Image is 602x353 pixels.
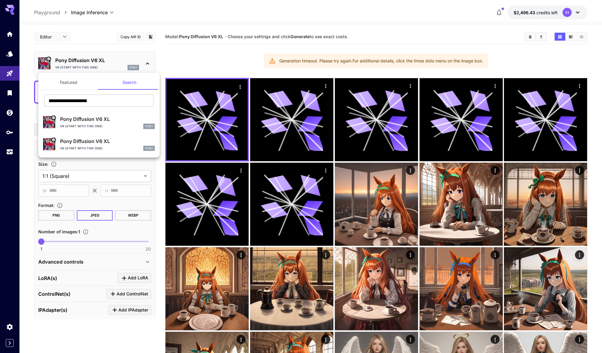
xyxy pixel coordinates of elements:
[43,113,155,132] div: Verified workingPony Diffusion V6 XLV6 (start with this one)Pony
[60,115,155,123] p: Pony Diffusion V6 XL
[60,146,103,151] p: V6 (start with this one)
[51,115,56,120] button: Verified working
[60,124,103,128] p: V6 (start with this one)
[60,138,155,145] p: Pony Diffusion V6 XL
[43,135,155,154] div: Verified workingPony Diffusion V6 XLV6 (start with this one)Pony
[38,75,99,90] button: Featured
[145,124,153,128] p: Pony
[145,146,153,151] p: Pony
[99,75,160,90] button: Search
[51,137,56,142] button: Verified working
